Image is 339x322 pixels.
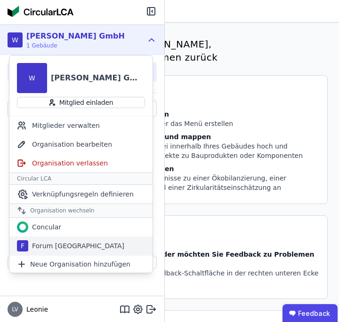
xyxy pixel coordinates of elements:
[12,76,327,102] div: Erste Schritte
[8,256,157,269] button: Gebäude hinzufügen
[17,221,28,233] img: Concular
[87,173,320,192] div: Schauen Sie sich Ergebnisse zu einer Ökobilanzierung, einer Massenberechnung und einer Zirkularit...
[9,135,153,154] div: Organisation bearbeiten
[9,204,153,218] div: Organisation wechseln
[87,132,320,141] div: IFC-Datei hochladen und mappen
[9,116,153,135] div: Mitglieder verwalten
[87,268,320,287] div: Verwenden Sie die Feedback-Schaltfläche in der rechten unteren Ecke des Bildschirms.
[23,305,48,314] span: Leonie
[87,141,320,160] div: Laden Sie eine IFC-Datei innerhalb Ihres Gebäudes hoch und verknüpfen Sie ihre Objekte zu Bauprod...
[17,97,145,108] button: Mitglied einladen
[87,250,320,268] div: Brauchen Sie Hilfe oder möchten Sie Feedback zu Problemen geben?
[87,110,320,119] div: Ein Gebäude erstellen
[28,241,124,251] div: Forum [GEOGRAPHIC_DATA]
[87,164,320,173] div: Die Ergebnisse abrufen
[26,31,125,42] div: [PERSON_NAME] GmbH
[12,306,18,312] span: LV
[8,32,23,47] div: W
[87,119,320,128] div: Ein neues Gebäude über das Menü erstellen
[51,72,145,84] div: [PERSON_NAME] GmbH
[9,154,153,173] div: Organisation verlassen
[30,259,130,269] span: Neue Organisation hinzufügen
[8,6,73,17] img: Concular
[32,189,134,199] span: Verknüpfungsregeln definieren
[121,51,218,64] div: Willkommen zurück
[28,222,61,232] div: Concular
[17,63,47,93] div: W
[26,42,125,49] span: 1 Gebäude
[12,216,327,242] div: Feedback & Support
[17,240,28,251] div: F
[9,173,153,185] div: Circular LCA
[121,38,218,51] div: [PERSON_NAME],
